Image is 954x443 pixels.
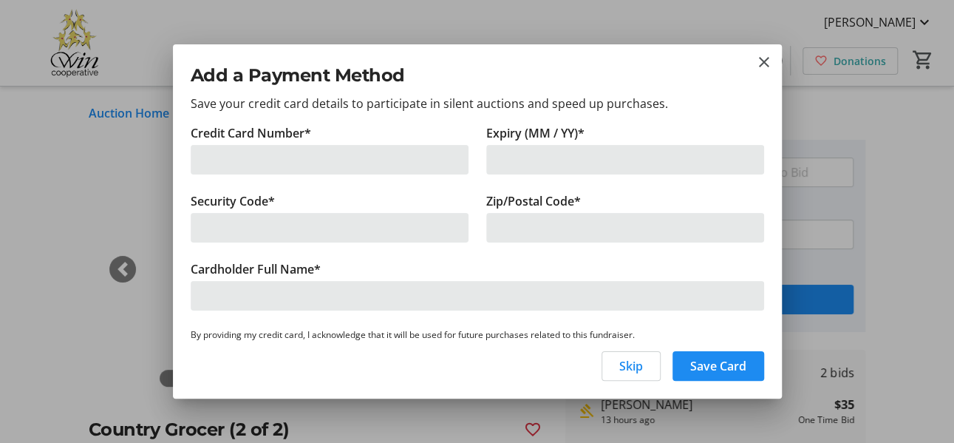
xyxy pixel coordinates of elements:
h2: Add a Payment Method [191,62,764,89]
button: Save Card [672,351,764,381]
button: close [755,53,773,71]
label: Security Code* [191,192,275,210]
p: Save your credit card details to participate in silent auctions and speed up purchases. [191,95,764,112]
span: Skip [619,357,643,375]
div: Cardholder Full Name* [191,260,764,278]
label: Expiry (MM / YY)* [486,124,585,142]
span: Save Card [690,357,746,375]
button: Skip [602,351,661,381]
div: Zip/Postal Code* [486,192,764,210]
p: By providing my credit card, I acknowledge that it will be used for future purchases related to t... [191,328,764,342]
label: Credit Card Number* [191,124,311,142]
